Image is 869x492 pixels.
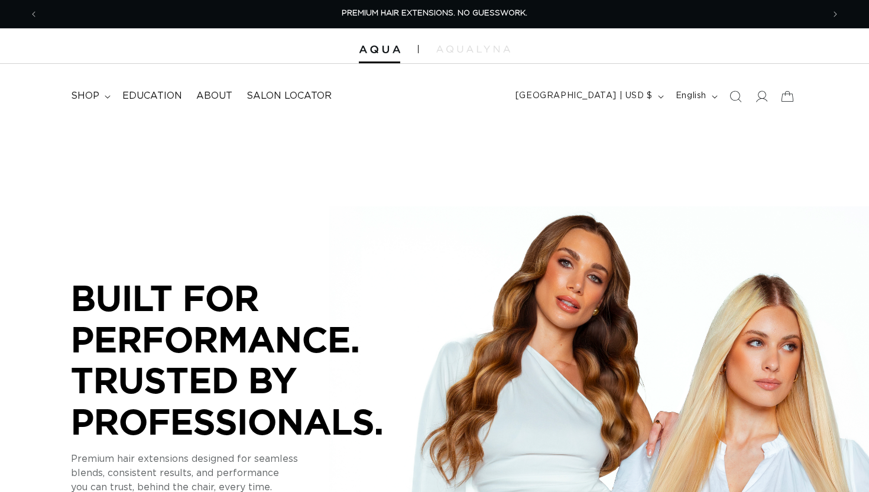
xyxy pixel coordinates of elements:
img: aqualyna.com [436,46,510,53]
span: Salon Locator [247,90,332,102]
p: BUILT FOR PERFORMANCE. TRUSTED BY PROFESSIONALS. [71,277,426,442]
span: About [196,90,232,102]
span: [GEOGRAPHIC_DATA] | USD $ [515,90,653,102]
summary: shop [64,83,115,109]
span: Education [122,90,182,102]
button: Next announcement [822,3,848,25]
button: English [669,85,722,108]
a: Education [115,83,189,109]
span: shop [71,90,99,102]
img: Aqua Hair Extensions [359,46,400,54]
a: About [189,83,239,109]
button: Previous announcement [21,3,47,25]
a: Salon Locator [239,83,339,109]
span: English [676,90,706,102]
span: PREMIUM HAIR EXTENSIONS. NO GUESSWORK. [342,9,527,17]
summary: Search [722,83,748,109]
button: [GEOGRAPHIC_DATA] | USD $ [508,85,669,108]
